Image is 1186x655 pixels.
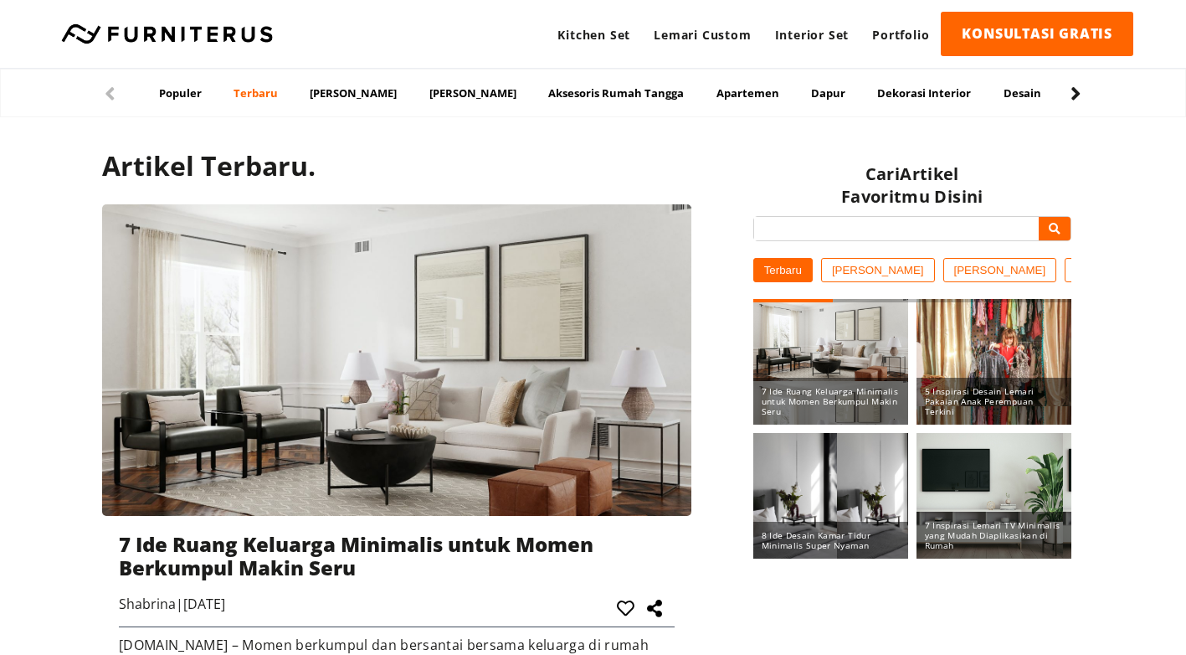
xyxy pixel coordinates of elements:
[294,70,413,116] a: [PERSON_NAME]
[700,70,794,116] a: Apartemen
[532,70,700,116] a: Aksesoris Rumah Tangga
[988,70,1102,116] a: Desain Interior
[183,595,225,613] div: [DATE]
[176,595,183,613] div: |
[941,12,1133,56] a: KONSULTASI GRATIS
[102,152,1084,179] h2: Artikel Terbaru.
[753,162,1071,208] div: Cari Favoritmu Disini
[860,12,941,58] a: Portfolio
[821,258,935,282] a: [PERSON_NAME]
[546,12,642,58] a: Kitchen Set
[119,595,176,613] div: Shabrina
[119,533,675,581] a: 7 Ide Ruang Keluarga Minimalis untuk Momen Berkumpul Makin Seru
[413,70,532,116] a: [PERSON_NAME]
[861,70,987,116] a: Dekorasi Interior
[143,70,218,116] a: Populer
[763,12,861,58] a: Interior Set
[795,70,861,116] a: Dapur
[943,258,1057,282] a: [PERSON_NAME]
[642,12,762,58] a: Lemari Custom
[900,162,959,185] h1: Artikel
[753,258,813,282] a: Terbaru
[218,70,294,116] a: Terbaru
